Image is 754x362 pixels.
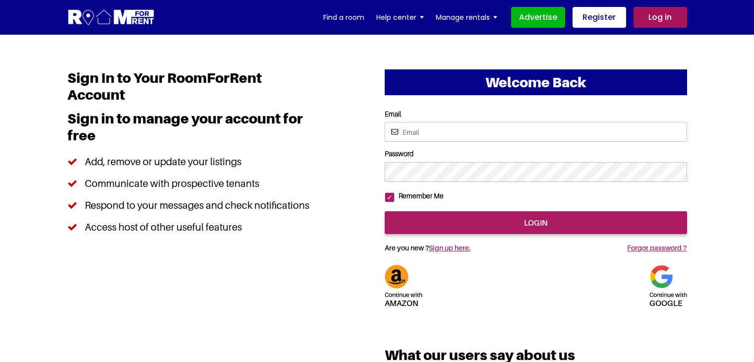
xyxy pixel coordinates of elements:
[385,291,422,299] span: Continue with
[649,289,687,307] h5: google
[67,151,317,173] li: Add, remove or update your listings
[385,234,555,257] h5: Are you new ?
[436,10,497,25] a: Manage rentals
[385,69,687,95] h2: Welcome Back
[649,265,673,289] img: Google
[385,265,408,289] img: Amazon
[67,216,317,238] li: Access host of other useful features
[649,291,687,299] span: Continue with
[429,243,470,252] a: Sign up here.
[67,194,317,216] li: Respond to your messages and check notifications
[323,10,364,25] a: Find a room
[376,10,424,25] a: Help center
[385,211,687,234] input: login
[67,69,317,110] h1: Sign In to Your RoomForRent Account
[385,122,687,142] input: Email
[385,271,422,307] a: Continue withAmazon
[627,243,687,252] a: Forgot password ?
[385,110,687,119] label: Email
[385,289,422,307] h5: Amazon
[67,173,317,194] li: Communicate with prospective tenants
[634,7,687,28] a: Log in
[67,110,317,151] h3: Sign in to manage your account for free
[649,271,687,307] a: Continue withgoogle
[67,8,155,27] img: Logo for Room for Rent, featuring a welcoming design with a house icon and modern typography
[395,192,444,200] label: Remember Me
[511,7,565,28] a: Advertise
[573,7,626,28] a: Register
[385,150,687,158] label: Password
